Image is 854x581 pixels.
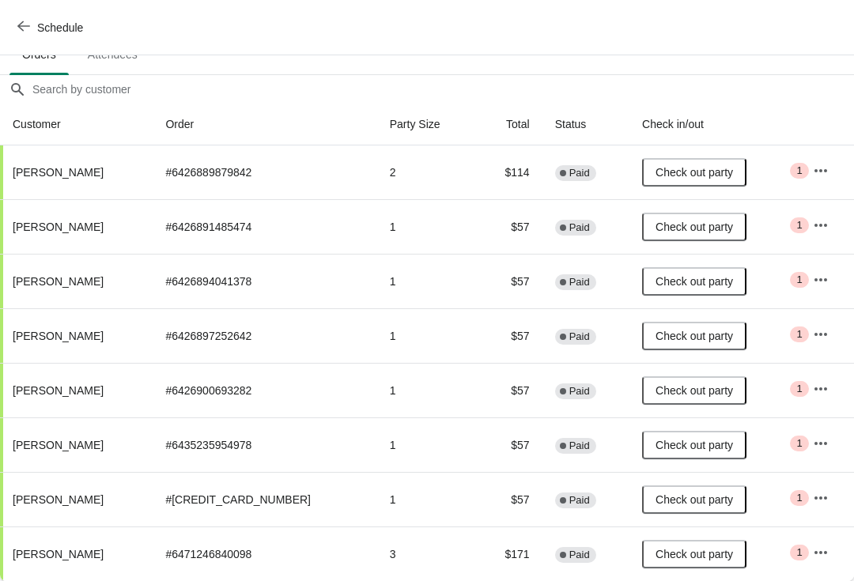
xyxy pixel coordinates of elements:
td: 1 [377,254,477,308]
span: [PERSON_NAME] [13,493,104,506]
span: Paid [569,221,590,234]
td: $114 [477,145,542,199]
td: # 6426891485474 [153,199,376,254]
td: $57 [477,363,542,417]
td: # [CREDIT_CARD_NUMBER] [153,472,376,526]
span: 1 [796,492,802,504]
td: # 6426900693282 [153,363,376,417]
span: Paid [569,330,590,343]
td: # 6435235954978 [153,417,376,472]
td: 1 [377,363,477,417]
span: [PERSON_NAME] [13,439,104,451]
td: $57 [477,254,542,308]
td: $57 [477,308,542,363]
span: [PERSON_NAME] [13,221,104,233]
span: [PERSON_NAME] [13,384,104,397]
span: 1 [796,274,802,286]
th: Check in/out [629,104,800,145]
td: $171 [477,526,542,581]
button: Check out party [642,485,746,514]
span: Check out party [656,384,733,397]
span: Check out party [656,330,733,342]
td: $57 [477,472,542,526]
td: 2 [377,145,477,199]
span: 1 [796,328,802,341]
input: Search by customer [32,75,854,104]
span: 1 [796,546,802,559]
span: Paid [569,549,590,561]
td: $57 [477,417,542,472]
span: [PERSON_NAME] [13,166,104,179]
button: Check out party [642,431,746,459]
th: Total [477,104,542,145]
span: Paid [569,385,590,398]
span: [PERSON_NAME] [13,330,104,342]
td: # 6426889879842 [153,145,376,199]
td: 3 [377,526,477,581]
th: Order [153,104,376,145]
button: Check out party [642,540,746,568]
button: Schedule [8,13,96,42]
span: Paid [569,167,590,179]
span: Check out party [656,493,733,506]
th: Status [542,104,629,145]
span: Check out party [656,166,733,179]
td: 1 [377,417,477,472]
span: Paid [569,440,590,452]
th: Party Size [377,104,477,145]
td: 1 [377,199,477,254]
span: [PERSON_NAME] [13,548,104,560]
span: 1 [796,219,802,232]
td: # 6426897252642 [153,308,376,363]
td: 1 [377,472,477,526]
span: 1 [796,437,802,450]
span: Check out party [656,548,733,560]
td: # 6471246840098 [153,526,376,581]
span: [PERSON_NAME] [13,275,104,288]
button: Check out party [642,322,746,350]
button: Check out party [642,213,746,241]
span: Check out party [656,221,733,233]
span: Check out party [656,439,733,451]
span: 1 [796,164,802,177]
td: # 6426894041378 [153,254,376,308]
span: Check out party [656,275,733,288]
span: 1 [796,383,802,395]
span: Schedule [37,21,83,34]
span: Paid [569,276,590,289]
td: 1 [377,308,477,363]
td: $57 [477,199,542,254]
button: Check out party [642,158,746,187]
button: Check out party [642,376,746,405]
button: Check out party [642,267,746,296]
span: Paid [569,494,590,507]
